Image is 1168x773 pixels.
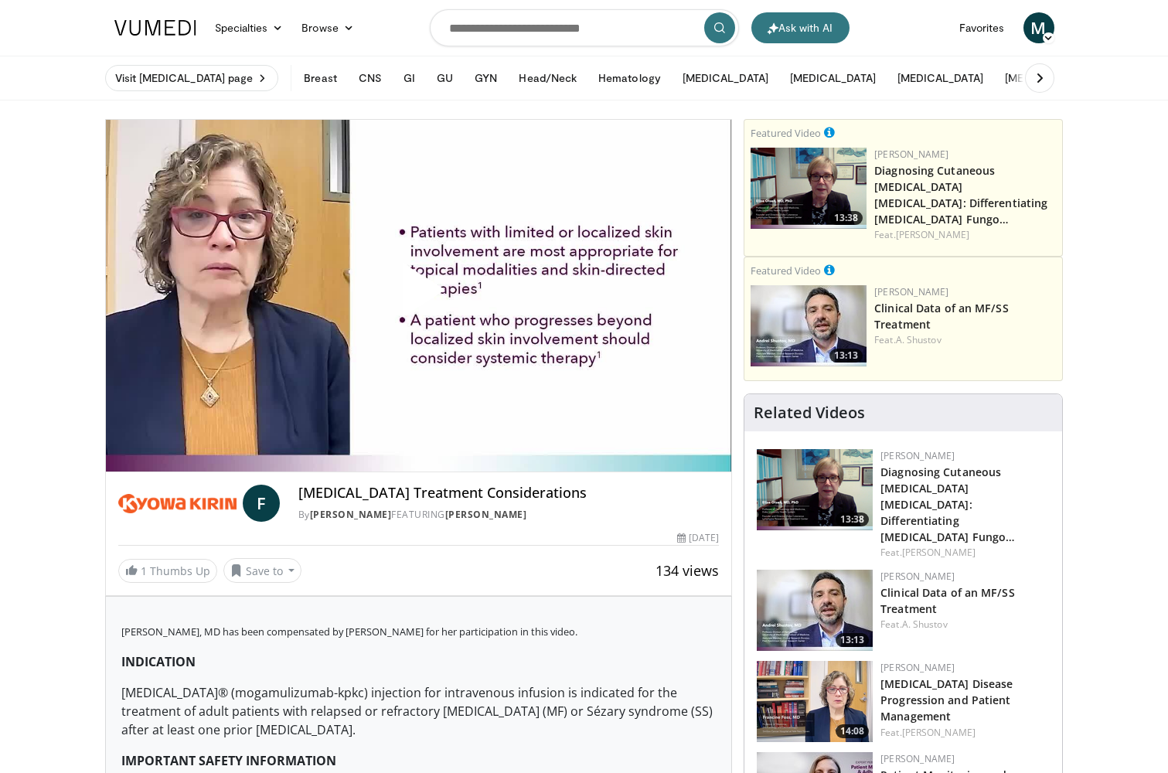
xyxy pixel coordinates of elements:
[292,12,363,43] a: Browse
[509,63,586,94] button: Head/Neck
[880,618,1050,632] div: Feat.
[874,301,1009,332] a: Clinical Data of an MF/SS Treatment
[243,485,280,522] a: F
[118,559,217,583] a: 1 Thumbs Up
[874,333,1056,347] div: Feat.
[874,163,1047,226] a: Diagnosing Cutaneous [MEDICAL_DATA] [MEDICAL_DATA]: Differentiating [MEDICAL_DATA] Fungo…
[751,148,867,229] img: bf8e6552-1c9a-48c6-8fec-ecff6f25715c.png.150x105_q85_crop-smart_upscale.png
[121,683,717,739] p: [MEDICAL_DATA]® (mogamulizumab-kpkc) injection for intravenous infusion is indicated for the trea...
[874,228,1056,242] div: Feat.
[465,63,506,94] button: GYN
[880,570,955,583] a: [PERSON_NAME]
[206,12,293,43] a: Specialties
[880,546,1050,560] div: Feat.
[836,724,869,738] span: 14:08
[106,120,732,472] video-js: Video Player
[349,63,391,94] button: CNS
[656,561,719,580] span: 134 views
[757,449,873,530] a: 13:38
[836,633,869,647] span: 13:13
[751,285,867,366] img: 06aeabf6-d80b-411f-bad7-48e76a220ecd.png.150x105_q85_crop-smart_upscale.jpg
[427,63,462,94] button: GU
[121,625,717,639] p: [PERSON_NAME], MD has been compensated by [PERSON_NAME] for her participation in this video.
[880,465,1015,544] a: Diagnosing Cutaneous [MEDICAL_DATA] [MEDICAL_DATA]: Differentiating [MEDICAL_DATA] Fungo…
[781,63,885,94] button: [MEDICAL_DATA]
[751,264,821,278] small: Featured Video
[874,285,948,298] a: [PERSON_NAME]
[836,512,869,526] span: 13:38
[829,349,863,363] span: 13:13
[996,63,1100,94] button: [MEDICAL_DATA]
[751,285,867,366] a: 13:13
[888,63,993,94] button: [MEDICAL_DATA]
[902,618,948,631] a: A. Shustov
[279,220,557,372] button: Play Video
[298,508,719,522] div: By FEATURING
[902,546,976,559] a: [PERSON_NAME]
[589,63,670,94] button: Hematology
[829,211,863,225] span: 13:38
[751,12,850,43] button: Ask with AI
[757,661,873,742] img: d4c48d29-6d22-4e1c-a972-e335efe90c94.png.150x105_q85_crop-smart_upscale.png
[430,9,739,46] input: Search topics, interventions
[118,485,237,522] img: Kyowa Kirin
[880,726,1050,740] div: Feat.
[950,12,1014,43] a: Favorites
[757,570,873,651] a: 13:13
[114,20,196,36] img: VuMedi Logo
[896,228,969,241] a: [PERSON_NAME]
[880,449,955,462] a: [PERSON_NAME]
[310,508,392,521] a: [PERSON_NAME]
[677,531,719,545] div: [DATE]
[754,404,865,422] h4: Related Videos
[295,63,346,94] button: Breast
[757,570,873,651] img: 06aeabf6-d80b-411f-bad7-48e76a220ecd.png.150x105_q85_crop-smart_upscale.jpg
[121,653,196,670] strong: INDICATION
[394,63,424,94] button: GI
[757,661,873,742] a: 14:08
[751,126,821,140] small: Featured Video
[902,726,976,739] a: [PERSON_NAME]
[880,585,1015,616] a: Clinical Data of an MF/SS Treatment
[757,449,873,530] img: bf8e6552-1c9a-48c6-8fec-ecff6f25715c.png.150x105_q85_crop-smart_upscale.png
[121,752,336,769] strong: IMPORTANT SAFETY INFORMATION
[880,752,955,765] a: [PERSON_NAME]
[880,661,955,674] a: [PERSON_NAME]
[751,148,867,229] a: 13:38
[874,148,948,161] a: [PERSON_NAME]
[445,508,527,521] a: [PERSON_NAME]
[141,564,147,578] span: 1
[1023,12,1054,43] a: M
[896,333,942,346] a: A. Shustov
[223,558,302,583] button: Save to
[673,63,778,94] button: [MEDICAL_DATA]
[298,485,719,502] h4: [MEDICAL_DATA] Treatment Considerations
[880,676,1013,724] a: [MEDICAL_DATA] Disease Progression and Patient Management
[105,65,279,91] a: Visit [MEDICAL_DATA] page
